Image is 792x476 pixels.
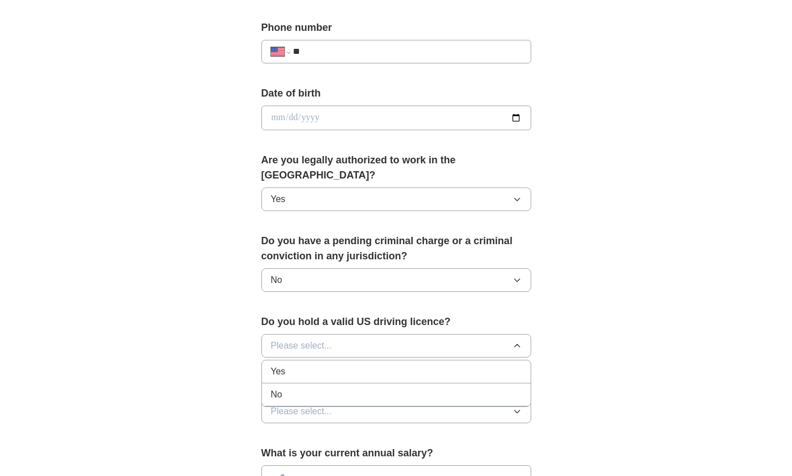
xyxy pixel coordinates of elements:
[271,273,282,287] span: No
[271,365,286,378] span: Yes
[261,334,531,358] button: Please select...
[261,153,531,183] label: Are you legally authorized to work in the [GEOGRAPHIC_DATA]?
[261,187,531,211] button: Yes
[261,20,531,35] label: Phone number
[261,234,531,264] label: Do you have a pending criminal charge or a criminal conviction in any jurisdiction?
[261,400,531,423] button: Please select...
[271,388,282,401] span: No
[261,314,531,329] label: Do you hold a valid US driving licence?
[271,405,332,418] span: Please select...
[271,193,286,206] span: Yes
[261,268,531,292] button: No
[271,339,332,353] span: Please select...
[261,86,531,101] label: Date of birth
[261,446,531,461] label: What is your current annual salary?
